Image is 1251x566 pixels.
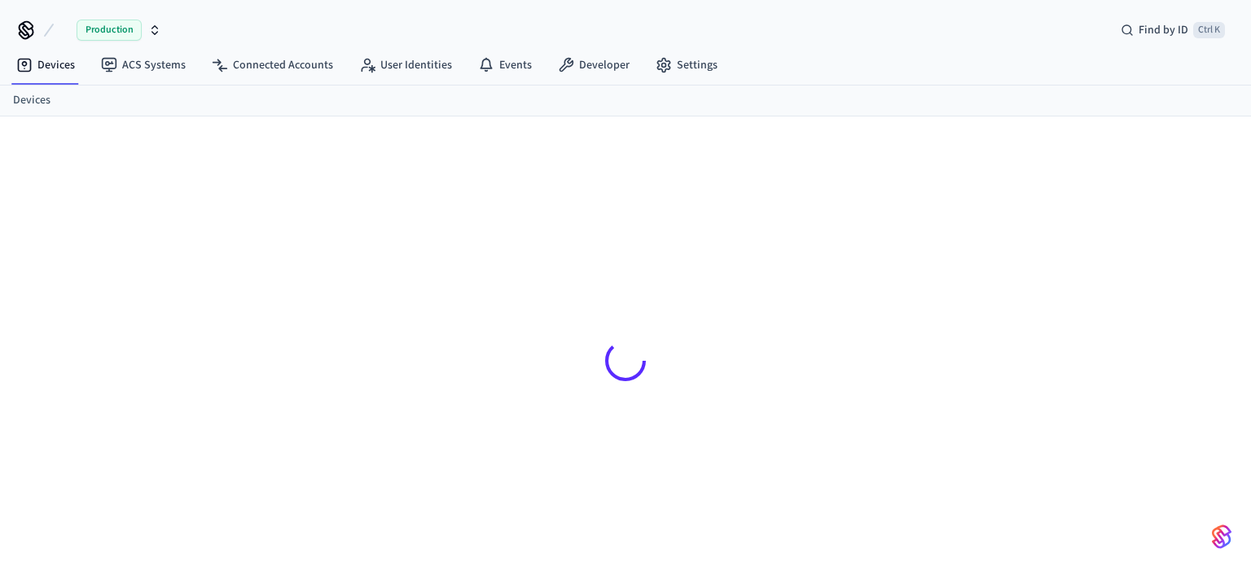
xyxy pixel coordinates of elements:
a: Settings [643,50,731,80]
img: SeamLogoGradient.69752ec5.svg [1212,524,1231,550]
span: Find by ID [1139,22,1188,38]
span: Ctrl K [1193,22,1225,38]
span: Production [77,20,142,41]
a: Connected Accounts [199,50,346,80]
a: User Identities [346,50,465,80]
a: Devices [13,92,50,109]
div: Find by IDCtrl K [1108,15,1238,45]
a: Events [465,50,545,80]
a: ACS Systems [88,50,199,80]
a: Developer [545,50,643,80]
a: Devices [3,50,88,80]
